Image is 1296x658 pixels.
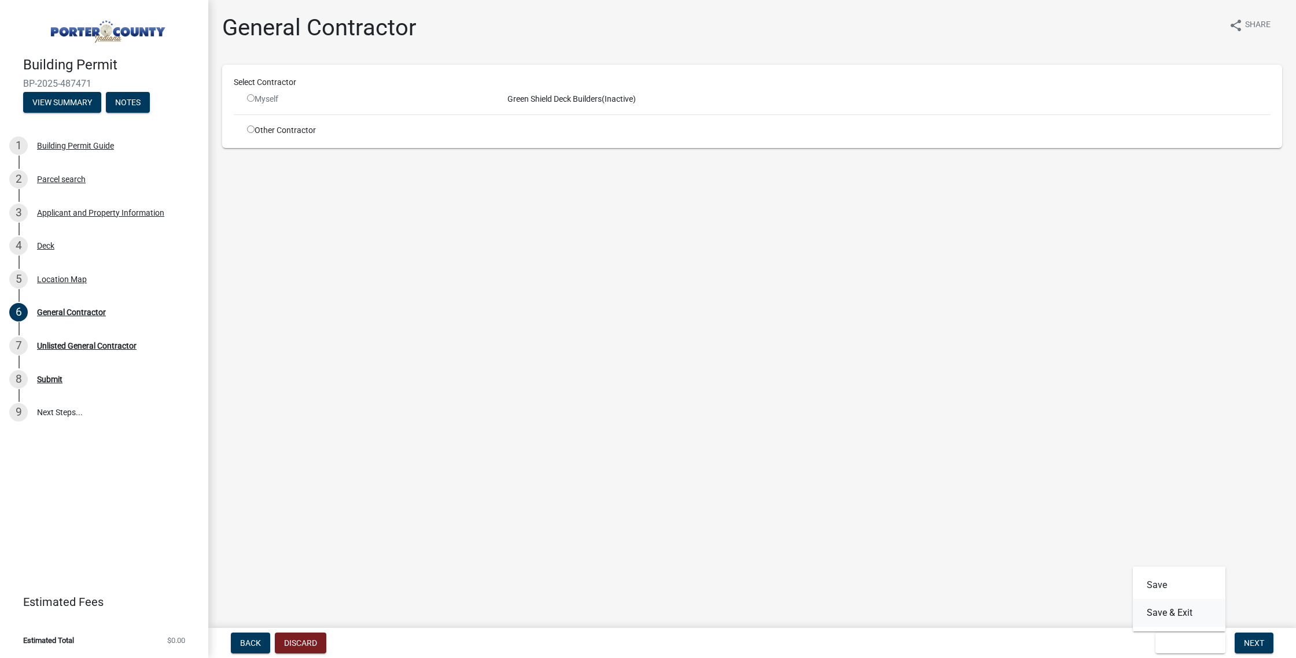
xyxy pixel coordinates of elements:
button: Save & Exit [1155,633,1225,653]
button: Back [231,633,270,653]
button: View Summary [23,92,101,113]
div: Save & Exit [1133,567,1225,631]
div: Other Contractor [238,124,499,136]
button: Save [1133,571,1225,599]
div: 1 [9,136,28,155]
div: Parcel search [37,175,86,183]
div: Location Map [37,275,87,283]
button: shareShare [1220,14,1280,36]
div: 5 [9,270,28,289]
div: Building Permit Guide [37,142,114,150]
a: Estimated Fees [9,590,190,613]
div: 8 [9,370,28,389]
span: Estimated Total [23,637,74,644]
div: 2 [9,170,28,188]
div: General Contractor [37,308,106,316]
div: 7 [9,337,28,355]
img: Porter County, Indiana [23,12,190,45]
button: Save & Exit [1133,599,1225,627]
div: 4 [9,236,28,255]
button: Notes [106,92,150,113]
span: Next [1244,638,1264,648]
wm-modal-confirm: Notes [106,98,150,108]
div: 3 [9,204,28,222]
h4: Building Permit [23,57,199,73]
div: Myself [247,93,490,105]
div: Unlisted General Contractor [37,342,137,350]
span: $0.00 [167,637,185,644]
span: Save & Exit [1165,638,1209,648]
div: 6 [9,303,28,321]
button: Discard [275,633,326,653]
div: Green Shield Deck Builders [499,93,1279,105]
i: share [1229,19,1243,32]
div: Applicant and Property Information [37,209,164,217]
wm-modal-confirm: Summary [23,98,101,108]
span: BP-2025-487471 [23,78,185,89]
button: Next [1235,633,1273,653]
span: Share [1245,19,1271,32]
span: (Inactive) [602,94,636,103]
h1: General Contractor [222,14,417,42]
div: Select Contractor [225,76,1279,88]
span: Back [240,638,261,648]
div: Submit [37,375,62,383]
div: Deck [37,242,54,250]
div: 9 [9,403,28,422]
